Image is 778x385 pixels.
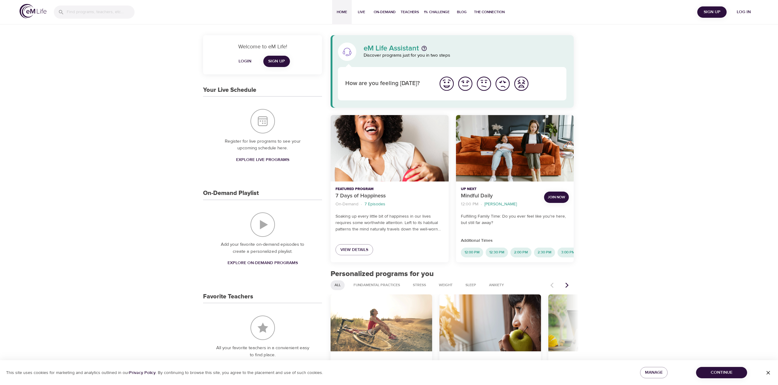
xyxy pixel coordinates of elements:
[335,186,443,192] p: Featured Program
[374,9,396,15] span: On-Demand
[510,250,532,255] span: 2:00 PM
[203,190,259,197] h3: On-Demand Playlist
[461,200,539,208] nav: breadcrumb
[331,294,432,352] button: Getting Active
[696,367,747,378] button: Continue
[364,45,419,52] p: eM Life Assistant
[335,9,349,15] span: Home
[250,316,275,340] img: Favorite Teachers
[486,248,508,257] div: 12:30 PM
[494,75,511,92] img: bad
[437,74,456,93] button: I'm feeling great
[481,200,482,208] li: ·
[697,6,727,18] button: Sign Up
[461,280,480,290] div: Sleep
[342,47,352,57] img: eM Life Assistant
[335,192,443,200] p: 7 Days of Happiness
[493,74,512,93] button: I'm feeling bad
[461,192,539,200] p: Mindful Daily
[474,9,505,15] span: The Connection
[215,138,310,152] p: Register for live programs to see your upcoming schedule here.
[701,369,742,376] span: Continue
[409,282,430,288] span: Stress
[484,201,517,207] p: [PERSON_NAME]
[350,280,404,290] div: Fundamental Practices
[454,9,469,15] span: Blog
[456,115,574,181] button: Mindful Daily
[203,87,256,94] h3: Your Live Schedule
[560,278,574,292] button: Next items
[556,359,643,368] p: On-Demand
[20,4,46,18] img: logo
[215,241,310,255] p: Add your favorite on-demand episodes to create a personalized playlist.
[461,213,569,226] p: Fulfilling Family Time: Do you ever feel like you're here, but still far away?
[235,56,255,67] button: Login
[476,75,492,92] img: ok
[335,244,373,256] a: View Details
[544,192,569,203] button: Join Now
[435,282,456,288] span: Weight
[435,280,457,290] div: Weight
[475,74,493,93] button: I'm feeling ok
[424,9,450,15] span: 1% Challenge
[228,259,298,267] span: Explore On-Demand Programs
[645,369,663,376] span: Manage
[67,6,135,19] input: Find programs, teachers, etc...
[512,74,531,93] button: I'm feeling worst
[461,248,483,257] div: 12:00 PM
[234,154,292,166] a: Explore Live Programs
[331,280,345,290] div: All
[401,9,419,15] span: Teachers
[236,156,289,164] span: Explore Live Programs
[461,250,483,255] span: 12:00 PM
[364,52,566,59] p: Discover programs just for you in two steps
[409,280,430,290] div: Stress
[729,6,758,18] button: Log in
[345,79,430,88] p: How are you feeling [DATE]?
[350,282,404,288] span: Fundamental Practices
[732,8,756,16] span: Log in
[510,248,532,257] div: 2:00 PM
[354,9,369,15] span: Live
[558,250,579,255] span: 3:00 PM
[513,75,530,92] img: worst
[461,186,539,192] p: Up Next
[268,58,285,65] span: Sign Up
[263,56,290,67] a: Sign Up
[534,248,555,257] div: 2:30 PM
[203,293,253,300] h3: Favorite Teachers
[361,200,362,208] li: ·
[485,280,508,290] div: Anxiety
[238,58,252,65] span: Login
[447,359,534,368] p: On-Demand
[215,345,310,358] p: All your favorite teachers in a convienient easy to find place.
[457,75,474,92] img: good
[225,257,300,269] a: Explore On-Demand Programs
[250,212,275,237] img: On-Demand Playlist
[456,74,475,93] button: I'm feeling good
[548,194,565,200] span: Join Now
[640,367,668,378] button: Manage
[335,201,358,207] p: On-Demand
[365,201,385,207] p: 7 Episodes
[250,109,275,133] img: Your Live Schedule
[340,246,368,254] span: View Details
[129,370,156,376] a: Privacy Policy
[486,250,508,255] span: 12:30 PM
[534,250,555,255] span: 2:30 PM
[331,270,574,278] h2: Personalized programs for you
[438,75,455,92] img: great
[439,294,541,352] button: Mindful Eating: A Path to Well-being
[338,359,425,368] p: On-Demand
[700,8,724,16] span: Sign Up
[331,282,344,288] span: All
[558,248,579,257] div: 3:00 PM
[548,294,650,352] button: Ten Short Everyday Mindfulness Practices
[210,43,315,51] p: Welcome to eM Life!
[462,282,480,288] span: Sleep
[335,200,443,208] nav: breadcrumb
[331,115,448,181] button: 7 Days of Happiness
[335,213,443,233] p: Soaking up every little bit of happiness in our lives requires some worthwhile attention. Left to...
[461,237,569,244] p: Additional Times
